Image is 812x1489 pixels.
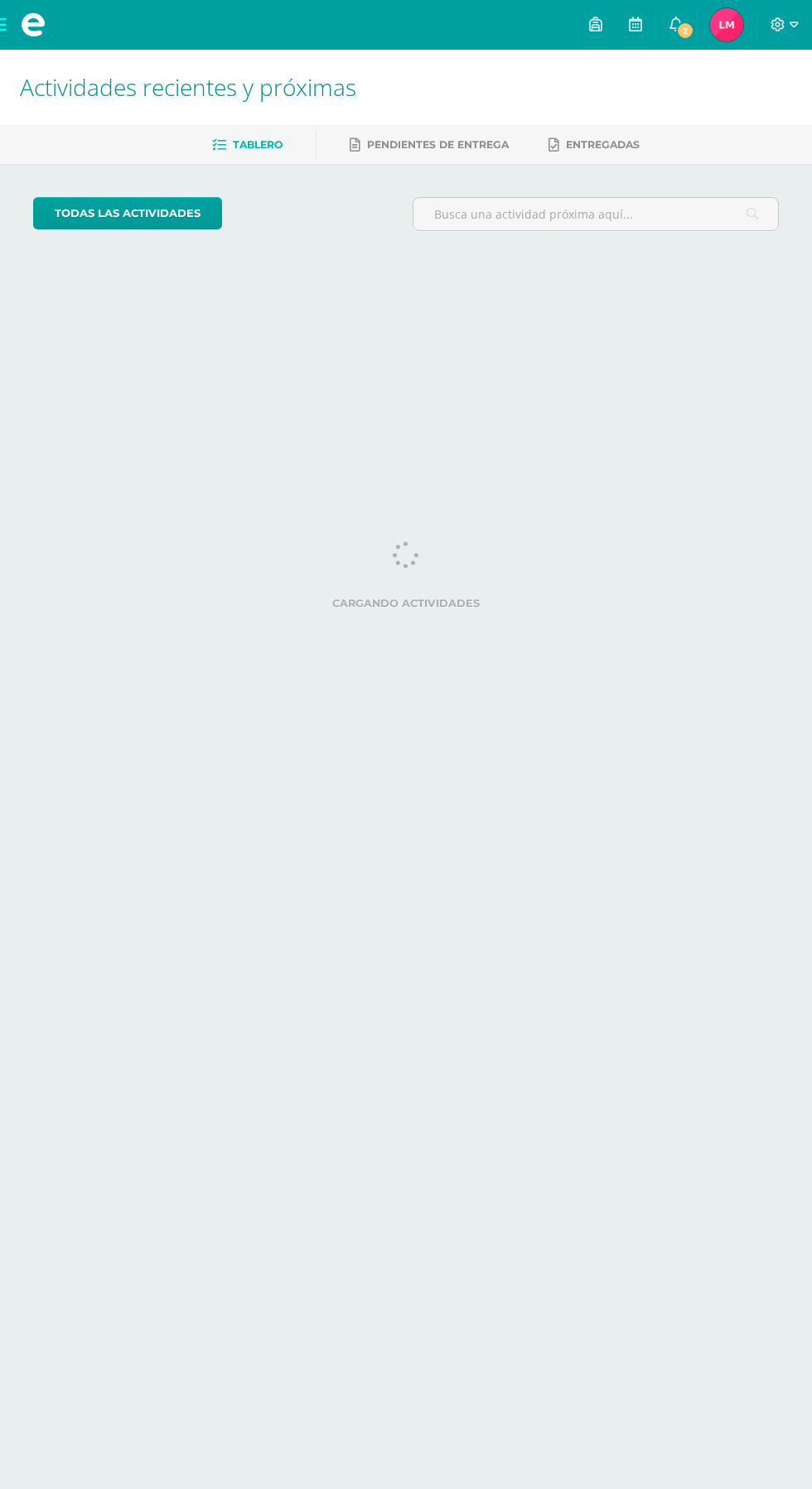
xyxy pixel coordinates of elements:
[33,597,779,610] label: Cargando actividades
[676,22,694,40] span: 2
[233,138,283,151] span: Tablero
[710,8,743,41] img: 6956da7f3a373973a26dff1914efb300.png
[20,71,356,103] span: Actividades recientes y próximas
[566,138,640,151] span: Entregadas
[350,132,509,158] a: Pendientes de entrega
[413,198,778,230] input: Busca una actividad próxima aquí...
[33,197,222,229] a: todas las Actividades
[367,138,509,151] span: Pendientes de entrega
[212,132,283,158] a: Tablero
[549,132,640,158] a: Entregadas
